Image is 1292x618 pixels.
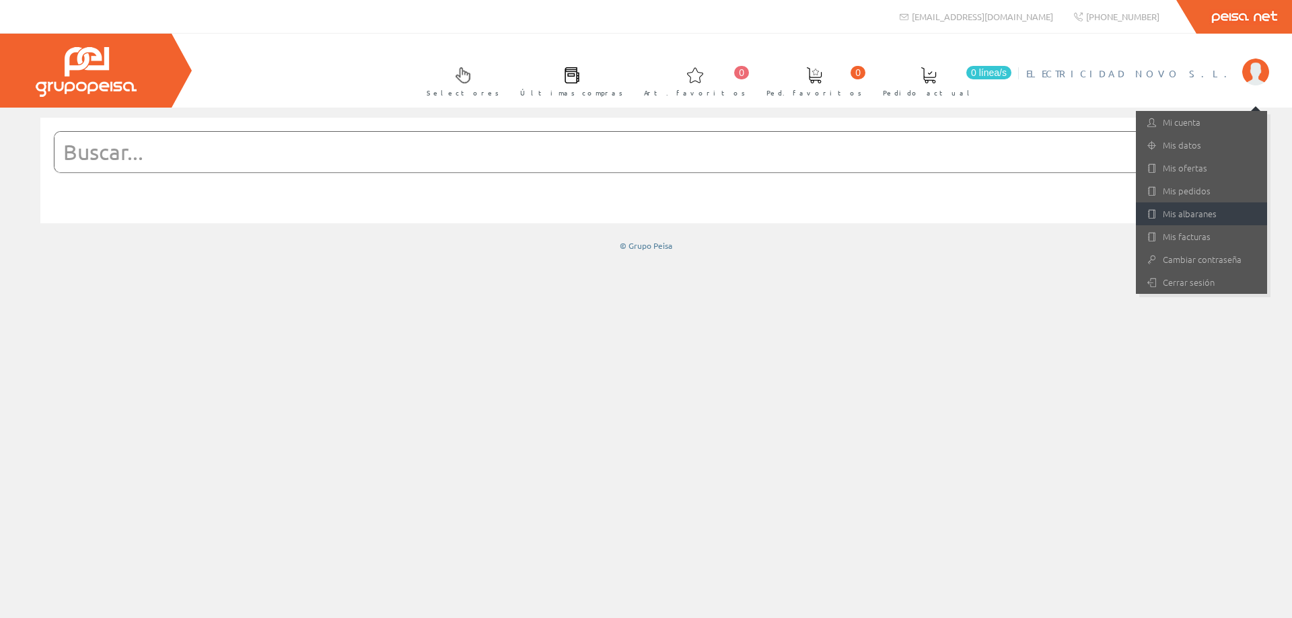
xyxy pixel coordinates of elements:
span: Últimas compras [520,86,623,100]
a: Últimas compras [507,56,630,105]
span: [PHONE_NUMBER] [1086,11,1159,22]
a: Mis pedidos [1136,180,1267,202]
span: 0 [734,66,749,79]
span: Selectores [427,86,499,100]
img: Grupo Peisa [36,47,137,97]
span: [EMAIL_ADDRESS][DOMAIN_NAME] [912,11,1053,22]
a: Cambiar contraseña [1136,248,1267,271]
a: Mis ofertas [1136,157,1267,180]
a: Selectores [413,56,506,105]
span: ELECTRICIDAD NOVO S.L. [1026,67,1235,80]
input: Buscar... [55,132,1205,172]
a: Mis albaranes [1136,202,1267,225]
span: Ped. favoritos [766,86,862,100]
a: Cerrar sesión [1136,271,1267,294]
a: ELECTRICIDAD NOVO S.L. [1026,56,1269,69]
a: Mi cuenta [1136,111,1267,134]
span: 0 [851,66,865,79]
a: Mis facturas [1136,225,1267,248]
div: © Grupo Peisa [40,240,1252,252]
span: Pedido actual [883,86,974,100]
a: Mis datos [1136,134,1267,157]
span: 0 línea/s [966,66,1011,79]
span: Art. favoritos [644,86,746,100]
